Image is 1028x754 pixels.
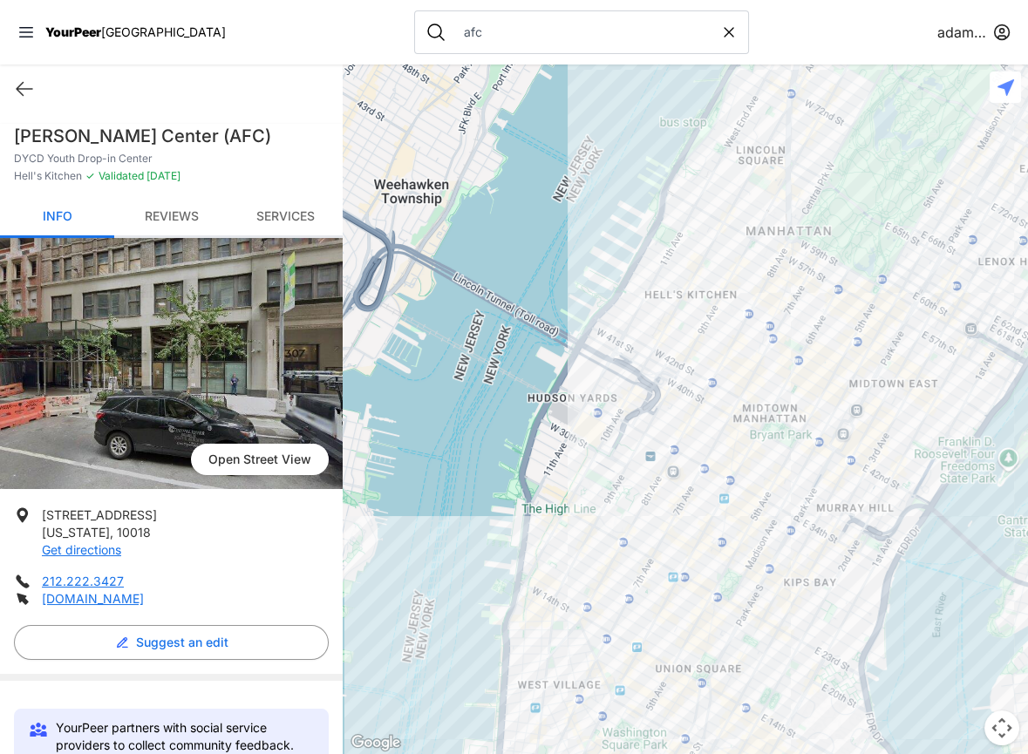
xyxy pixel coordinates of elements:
span: [GEOGRAPHIC_DATA] [101,24,226,39]
h1: [PERSON_NAME] Center (AFC) [14,124,329,148]
a: Reviews [114,197,228,238]
span: [US_STATE] [42,525,110,540]
a: YourPeer[GEOGRAPHIC_DATA] [45,27,226,37]
span: Open Street View [191,444,329,475]
span: [STREET_ADDRESS] [42,507,157,522]
span: ✓ [85,169,95,183]
span: , [110,525,113,540]
button: adamabard [937,22,1011,43]
a: Open this area in Google Maps (opens a new window) [347,731,405,754]
p: DYCD Youth Drop-in Center [14,152,329,166]
input: Search [453,24,720,41]
img: Google [347,731,405,754]
span: 10018 [117,525,151,540]
span: [DATE] [144,169,180,182]
button: Map camera controls [984,710,1019,745]
a: Services [228,197,343,238]
span: YourPeer [45,24,101,39]
span: Suggest an edit [136,634,228,651]
span: adamabard [937,22,986,43]
span: Hell's Kitchen [14,169,82,183]
button: Suggest an edit [14,625,329,660]
a: 212.222.3427 [42,574,124,588]
span: Validated [99,169,144,182]
a: Get directions [42,542,121,557]
p: YourPeer partners with social service providers to collect community feedback. [56,719,294,754]
a: [DOMAIN_NAME] [42,591,144,606]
